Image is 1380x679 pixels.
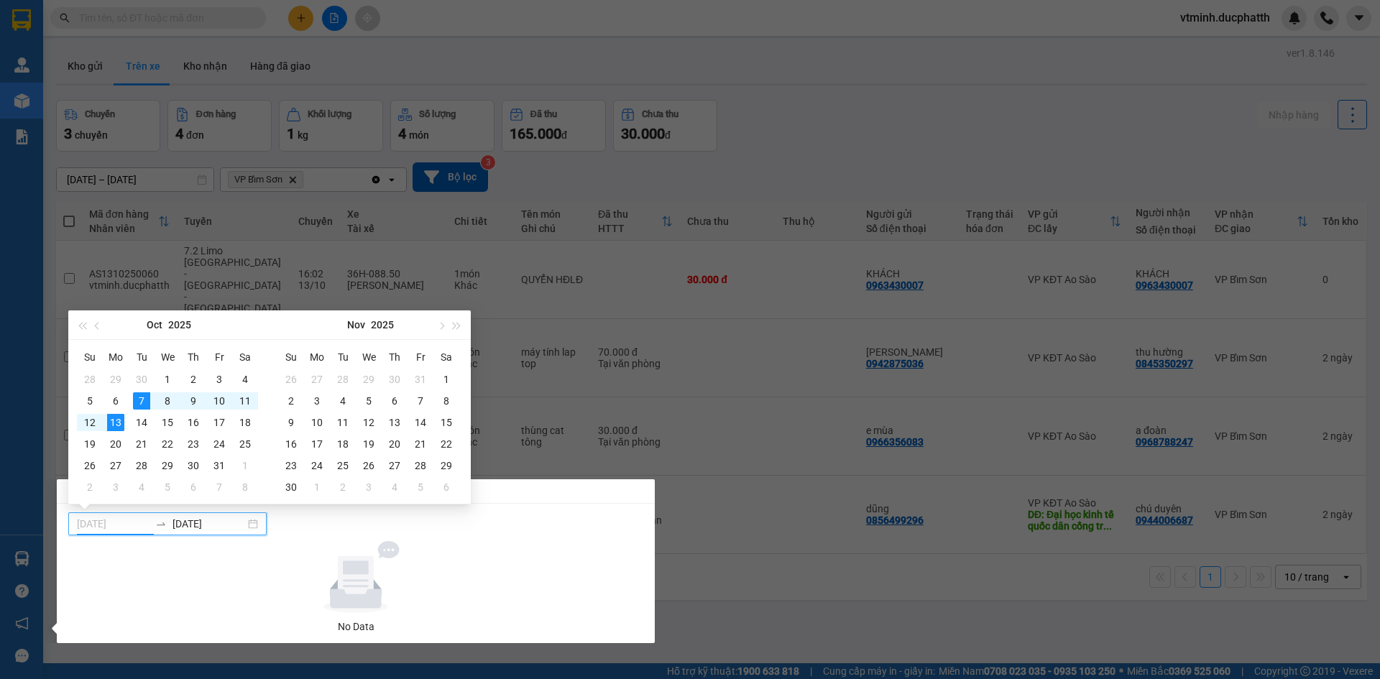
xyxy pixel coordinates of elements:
[438,435,455,453] div: 22
[77,346,103,369] th: Su
[304,390,330,412] td: 2025-11-03
[360,457,377,474] div: 26
[386,392,403,410] div: 6
[386,479,403,496] div: 4
[206,346,232,369] th: Fr
[155,455,180,476] td: 2025-10-29
[412,392,429,410] div: 7
[330,346,356,369] th: Tu
[330,433,356,455] td: 2025-11-18
[81,479,98,496] div: 2
[382,433,408,455] td: 2025-11-20
[304,369,330,390] td: 2025-10-27
[308,371,326,388] div: 27
[308,392,326,410] div: 3
[103,346,129,369] th: Mo
[133,414,150,431] div: 14
[155,433,180,455] td: 2025-10-22
[334,392,351,410] div: 4
[408,455,433,476] td: 2025-11-28
[180,433,206,455] td: 2025-10-23
[180,346,206,369] th: Th
[185,435,202,453] div: 23
[308,414,326,431] div: 10
[232,412,258,433] td: 2025-10-18
[282,392,300,410] div: 2
[360,479,377,496] div: 3
[360,371,377,388] div: 29
[180,455,206,476] td: 2025-10-30
[81,435,98,453] div: 19
[308,457,326,474] div: 24
[236,479,254,496] div: 8
[304,412,330,433] td: 2025-11-10
[278,390,304,412] td: 2025-11-02
[278,433,304,455] td: 2025-11-16
[386,457,403,474] div: 27
[168,310,191,339] button: 2025
[81,392,98,410] div: 5
[330,476,356,498] td: 2025-12-02
[386,371,403,388] div: 30
[211,414,228,431] div: 17
[185,392,202,410] div: 9
[278,369,304,390] td: 2025-10-26
[232,346,258,369] th: Sa
[360,435,377,453] div: 19
[232,369,258,390] td: 2025-10-04
[382,476,408,498] td: 2025-12-04
[232,455,258,476] td: 2025-11-01
[282,371,300,388] div: 26
[236,392,254,410] div: 11
[433,390,459,412] td: 2025-11-08
[185,457,202,474] div: 30
[180,412,206,433] td: 2025-10-16
[107,457,124,474] div: 27
[433,412,459,433] td: 2025-11-15
[236,457,254,474] div: 1
[330,455,356,476] td: 2025-11-25
[155,369,180,390] td: 2025-10-01
[282,479,300,496] div: 30
[107,414,124,431] div: 13
[107,479,124,496] div: 3
[155,518,167,530] span: swap-right
[172,516,245,532] input: Đến ngày
[185,414,202,431] div: 16
[77,476,103,498] td: 2025-11-02
[236,435,254,453] div: 25
[180,390,206,412] td: 2025-10-09
[155,390,180,412] td: 2025-10-08
[356,476,382,498] td: 2025-12-03
[334,371,351,388] div: 28
[129,476,155,498] td: 2025-11-04
[232,476,258,498] td: 2025-11-08
[211,392,228,410] div: 10
[159,371,176,388] div: 1
[159,414,176,431] div: 15
[433,455,459,476] td: 2025-11-29
[180,369,206,390] td: 2025-10-02
[382,369,408,390] td: 2025-10-30
[304,455,330,476] td: 2025-11-24
[382,390,408,412] td: 2025-11-06
[129,390,155,412] td: 2025-10-07
[211,371,228,388] div: 3
[129,433,155,455] td: 2025-10-21
[334,414,351,431] div: 11
[129,369,155,390] td: 2025-09-30
[356,369,382,390] td: 2025-10-29
[347,310,365,339] button: Nov
[103,369,129,390] td: 2025-09-29
[334,435,351,453] div: 18
[330,390,356,412] td: 2025-11-04
[206,390,232,412] td: 2025-10-10
[206,412,232,433] td: 2025-10-17
[155,412,180,433] td: 2025-10-15
[382,412,408,433] td: 2025-11-13
[236,414,254,431] div: 18
[433,369,459,390] td: 2025-11-01
[81,457,98,474] div: 26
[103,476,129,498] td: 2025-11-03
[356,433,382,455] td: 2025-11-19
